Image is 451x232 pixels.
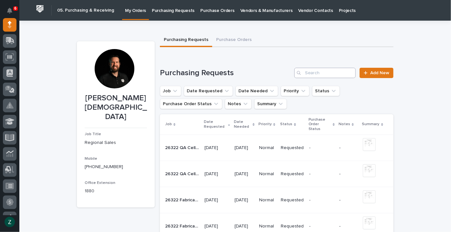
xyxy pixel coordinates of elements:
p: Requested [281,224,304,229]
button: Priority [281,86,309,96]
p: 6 [14,6,16,11]
img: Workspace Logo [34,3,46,15]
p: 1880 [85,188,147,195]
h1: Purchasing Requests [160,68,292,78]
p: Date Requested [204,118,226,130]
span: Office Extension [85,181,115,185]
p: - [339,197,358,203]
button: Date Needed [236,86,278,96]
p: [PERSON_NAME][DEMOGRAPHIC_DATA] [85,94,147,121]
button: Purchasing Requests [160,34,212,47]
button: users-avatar [3,215,16,229]
div: Notifications6 [8,8,16,18]
button: Purchase Order Status [160,99,222,109]
p: [DATE] [205,224,229,229]
button: Summary [254,99,287,109]
p: [DATE] [235,197,254,203]
p: - [339,224,358,229]
p: Purchase Order Status [309,116,331,133]
p: - [339,171,358,177]
a: Add New [360,68,393,78]
p: Normal [259,197,276,203]
p: Normal [259,145,276,151]
p: 26322 QA Cell #4 [165,170,201,177]
p: - [339,145,358,151]
p: Regional Sales [85,139,147,146]
p: - [309,222,312,229]
tr: 26322 Fabrication Crane26322 Fabrication Crane [DATE][DATE]NormalRequested-- - [160,187,393,213]
p: [DATE] [205,171,229,177]
p: [DATE] [235,145,254,151]
p: - [309,170,312,177]
span: Mobile [85,157,97,161]
a: [PHONE_NUMBER] [85,165,123,169]
p: Notes [339,121,350,128]
button: Status [312,86,340,96]
input: Search [294,68,356,78]
p: Summary [362,121,380,128]
button: Purchase Orders [212,34,256,47]
p: Job [165,121,172,128]
p: 26322 Fabrication Crane [165,222,201,229]
p: 26322 QA Cell #4 [165,144,201,151]
button: Notes [225,99,252,109]
p: [DATE] [205,197,229,203]
tr: 26322 QA Cell #426322 QA Cell #4 [DATE][DATE]NormalRequested-- - [160,161,393,187]
span: Add New [370,71,389,75]
p: Status [280,121,292,128]
p: Normal [259,171,276,177]
p: Requested [281,197,304,203]
p: - [309,196,312,203]
button: Notifications [3,4,16,17]
p: Requested [281,171,304,177]
p: Requested [281,145,304,151]
p: 26322 Fabrication Crane [165,196,201,203]
h2: 05. Purchasing & Receiving [57,8,114,13]
button: Job [160,86,181,96]
p: Normal [259,224,276,229]
p: [DATE] [235,224,254,229]
p: [DATE] [205,145,229,151]
p: - [309,144,312,151]
tr: 26322 QA Cell #426322 QA Cell #4 [DATE][DATE]NormalRequested-- - [160,135,393,161]
p: Date Needed [234,118,251,130]
p: Priority [258,121,272,128]
button: Date Requested [184,86,233,96]
span: Job Title [85,132,101,136]
p: [DATE] [235,171,254,177]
